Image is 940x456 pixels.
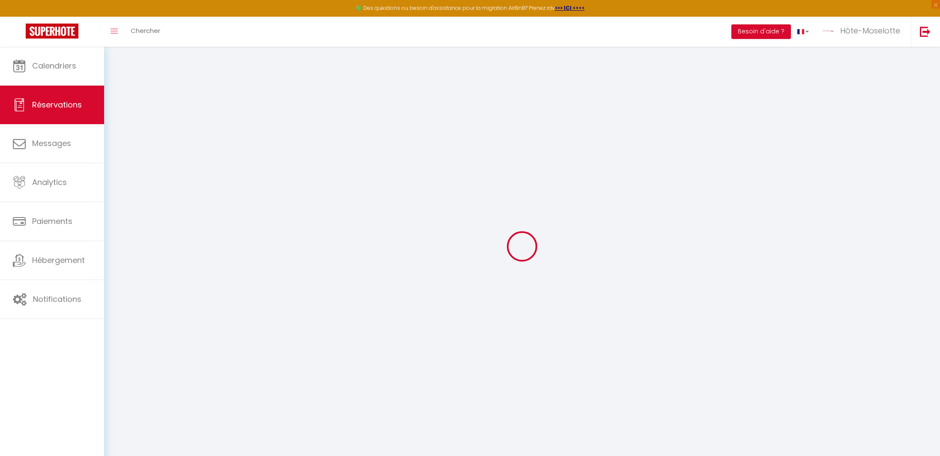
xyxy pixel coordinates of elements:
a: ... Hôte-Moselotte [815,17,911,47]
img: logout [920,26,931,37]
span: Hôte-Moselotte [840,25,900,36]
span: Paiements [32,216,72,227]
span: Notifications [33,294,81,304]
span: Messages [32,138,71,149]
a: >>> ICI <<<< [555,4,585,12]
span: Chercher [131,26,160,35]
img: ... [822,24,835,37]
span: Réservations [32,99,82,110]
span: Calendriers [32,60,76,71]
a: Chercher [124,17,167,47]
img: Super Booking [26,24,78,39]
span: Analytics [32,177,67,188]
span: Hébergement [32,255,85,265]
button: Besoin d'aide ? [731,24,791,39]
